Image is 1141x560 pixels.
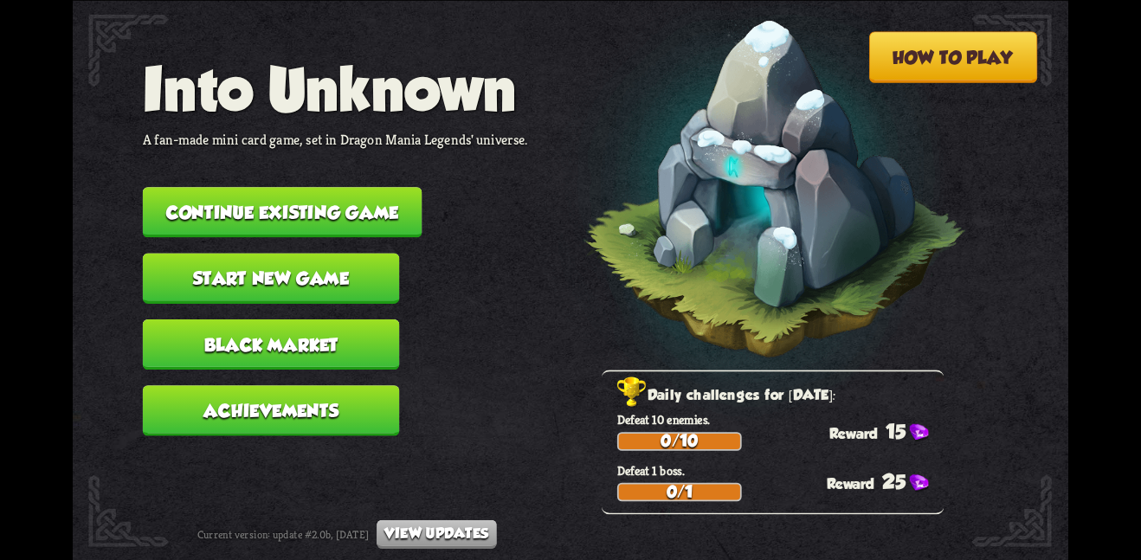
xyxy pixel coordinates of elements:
[143,187,422,237] button: Continue existing game
[617,462,944,479] p: Defeat 1 boss.
[143,55,528,122] h1: Into Unknown
[143,253,400,303] button: Start new game
[617,377,648,408] img: Golden_Trophy_Icon.png
[869,31,1038,82] button: How to play
[197,519,497,548] div: Current version: update #2.0b, [DATE]
[619,484,740,499] div: 0/1
[827,470,944,492] div: 25
[619,434,740,449] div: 0/10
[143,319,400,369] button: Black Market
[143,385,400,435] button: Achievements
[143,130,528,148] p: A fan-made mini card game, set in Dragon Mania Legends' universe.
[829,420,944,442] div: 15
[617,383,944,408] h2: Daily challenges for [DATE]:
[617,411,944,428] p: Defeat 10 enemies.
[377,519,496,548] button: View updates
